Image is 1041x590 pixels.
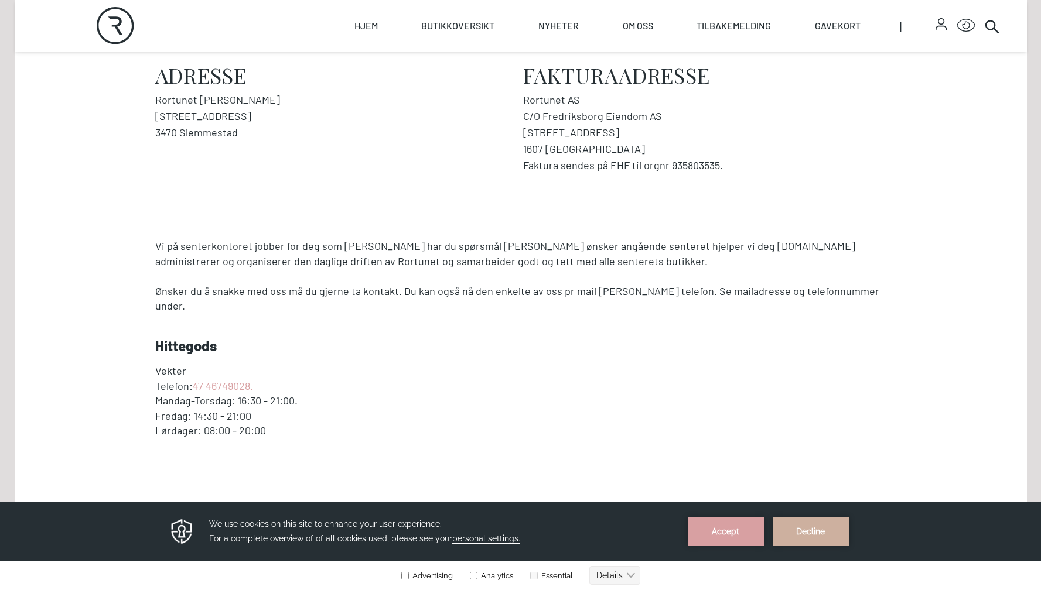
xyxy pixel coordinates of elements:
p: Vi på senterkontoret jobber for deg som [PERSON_NAME] har du spørsmål [PERSON_NAME] ønsker angåen... [155,239,886,269]
button: Open Accessibility Menu [957,16,975,35]
p: Lørdager: 08:00 - 20:00 [155,423,886,438]
span: personal settings. [452,32,520,42]
button: Decline [773,15,849,43]
p: Mandag-Torsdag: 16:30 - 21:00. [155,393,886,409]
h3: Hittegods [155,338,886,354]
p: Ønsker du å snakke med oss må du gjerne ta kontakt. Du kan også nå den enkelte av oss pr mail [PE... [155,284,886,314]
text: Details [596,68,623,78]
address: Rortunet AS C/O Fredriksborg Eiendom AS [STREET_ADDRESS] 1607 [GEOGRAPHIC_DATA] Faktura sendes på... [523,91,886,173]
label: Advertising [401,69,453,78]
input: Essential [530,70,538,77]
input: Analytics [470,70,477,77]
p: Vekter [155,363,886,379]
img: Privacy reminder [169,15,194,43]
h2: Fakturaadresse [523,63,886,87]
label: Essential [528,69,573,78]
a: 47 46749028. [193,379,253,392]
button: Accept [688,15,764,43]
h3: We use cookies on this site to enhance your user experience. For a complete overview of of all co... [209,15,673,44]
button: Details [589,64,640,83]
label: Analytics [467,69,513,78]
p: Telefon: [155,379,886,394]
p: Fredag: 14:30 - 21:00 [155,409,886,424]
address: Rortunet [PERSON_NAME] [STREET_ADDRESS] 3470 Slemmestad [155,91,518,140]
input: Advertising [401,70,409,77]
h2: Adresse [155,63,518,87]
